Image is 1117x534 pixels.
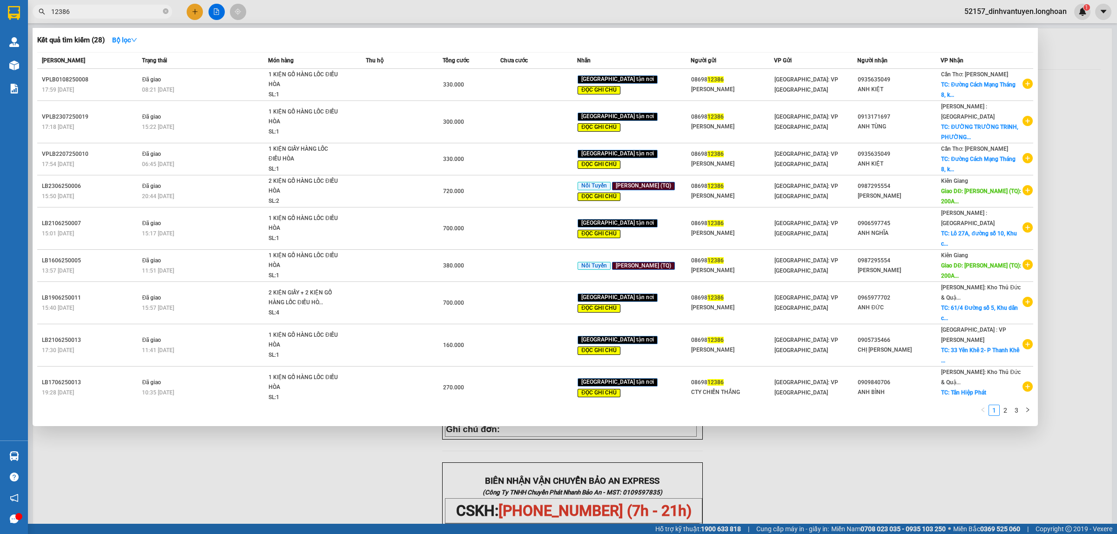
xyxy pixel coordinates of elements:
[443,300,464,306] span: 700.000
[774,76,838,93] span: [GEOGRAPHIC_DATA]: VP [GEOGRAPHIC_DATA]
[941,146,1008,152] span: Cần Thơ: [PERSON_NAME]
[443,156,464,162] span: 330.000
[9,60,19,70] img: warehouse-icon
[612,182,675,190] span: [PERSON_NAME] (TQ)
[612,262,675,270] span: [PERSON_NAME] (TQ)
[858,149,940,159] div: 0935635049
[941,103,995,120] span: [PERSON_NAME] : [GEOGRAPHIC_DATA]
[578,230,620,238] span: ĐỌC GHI CHÚ
[1023,260,1033,270] span: plus-circle
[42,112,139,122] div: VPLB2307250019
[42,219,139,228] div: LB2106250007
[1023,116,1033,126] span: plus-circle
[443,342,464,348] span: 160.000
[42,161,74,167] span: 17:54 [DATE]
[691,57,716,64] span: Người gửi
[51,7,161,17] input: Tìm tên, số ĐT hoặc mã đơn
[941,305,1018,321] span: TC: 61/4 Đường số 5, Khu dân c...
[142,151,161,157] span: Đã giao
[42,378,139,387] div: LB1706250013
[42,293,139,303] div: LB1906250011
[269,196,338,207] div: SL: 2
[42,124,74,130] span: 17:18 [DATE]
[989,405,999,415] a: 1
[42,267,74,274] span: 13:57 [DATE]
[9,451,19,461] img: warehouse-icon
[10,514,19,523] span: message
[941,57,963,64] span: VP Nhận
[8,6,20,20] img: logo-vxr
[1023,185,1033,195] span: plus-circle
[142,230,174,237] span: 15:17 [DATE]
[578,123,620,132] span: ĐỌC GHI CHÚ
[774,337,838,354] span: [GEOGRAPHIC_DATA]: VP [GEOGRAPHIC_DATA]
[443,57,469,64] span: Tổng cước
[578,304,620,313] span: ĐỌC GHI CHÚ
[142,337,161,343] span: Đã giao
[707,151,724,157] span: 12386
[774,57,792,64] span: VP Gửi
[269,373,338,393] div: 1 KIỆN GỖ HÀNG LỐC ĐIỀU HÒA
[707,257,724,264] span: 12386
[269,127,338,137] div: SL: 1
[691,266,774,275] div: [PERSON_NAME]
[691,293,774,303] div: 08698
[707,379,724,386] span: 12386
[112,36,137,44] strong: Bộ lọc
[142,193,174,200] span: 20:44 [DATE]
[42,335,139,345] div: LB2106250013
[941,178,968,184] span: Kiên Giang
[977,405,989,416] li: Previous Page
[858,303,940,313] div: ANH ĐỨC
[707,76,724,83] span: 12386
[42,256,139,266] div: LB1606250005
[941,230,1016,247] span: TC: Lô 27A, đường số 10, Khu c...
[366,57,384,64] span: Thu hộ
[443,384,464,391] span: 270.000
[578,86,620,94] span: ĐỌC GHI CHÚ
[37,35,105,45] h3: Kết quả tìm kiếm ( 28 )
[941,252,968,259] span: Kiên Giang
[941,369,1021,386] span: [PERSON_NAME]: Kho Thủ Đức & Quậ...
[691,335,774,345] div: 08698
[774,220,838,237] span: [GEOGRAPHIC_DATA]: VP [GEOGRAPHIC_DATA]
[142,347,174,354] span: 11:41 [DATE]
[1023,222,1033,233] span: plus-circle
[9,84,19,93] img: solution-icon
[269,308,338,318] div: SL: 4
[269,70,338,90] div: 1 KIỆN GỖ HÀNG LỐC ĐIỀU HÒA
[10,494,19,502] span: notification
[269,251,338,271] div: 1 KIỆN GỖ HÀNG LỐC ĐIỀU HÒA
[578,193,620,201] span: ĐỌC GHI CHÚ
[269,214,338,234] div: 1 KIỆN GỖ HÀNG LỐC ĐIỀU HÒA
[142,183,161,189] span: Đã giao
[1023,79,1033,89] span: plus-circle
[980,407,986,413] span: left
[577,57,591,64] span: Nhãn
[142,124,174,130] span: 15:22 [DATE]
[42,305,74,311] span: 15:40 [DATE]
[691,191,774,201] div: [PERSON_NAME]
[42,87,74,93] span: 17:59 [DATE]
[578,294,658,302] span: [GEOGRAPHIC_DATA] tận nơi
[105,33,145,47] button: Bộ lọcdown
[42,181,139,191] div: LB2306250006
[578,219,658,227] span: [GEOGRAPHIC_DATA] tận nơi
[4,50,141,62] span: Mã đơn: VPLB1508250003
[62,4,184,17] strong: PHIẾU DÁN LÊN HÀNG
[42,389,74,396] span: 19:28 [DATE]
[858,266,940,275] div: [PERSON_NAME]
[10,473,19,481] span: question-circle
[858,256,940,266] div: 0987295554
[941,188,1021,205] span: Giao DĐ: [PERSON_NAME] (TQ): 200A...
[858,75,940,85] div: 0935635049
[269,144,338,164] div: 1 KIỆN GIẤY HÀNG LỐC ĐIỀU HÒA
[941,124,1018,140] span: TC: ĐƯỜNG TRƯỜNG TRINH, PHƯỜNG...
[42,149,139,159] div: VPLB2207250010
[774,257,838,274] span: [GEOGRAPHIC_DATA]: VP [GEOGRAPHIC_DATA]
[443,262,464,269] span: 380.000
[578,378,658,387] span: [GEOGRAPHIC_DATA] tận nơi
[42,193,74,200] span: 15:50 [DATE]
[269,164,338,174] div: SL: 1
[4,20,71,36] span: [PHONE_NUMBER]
